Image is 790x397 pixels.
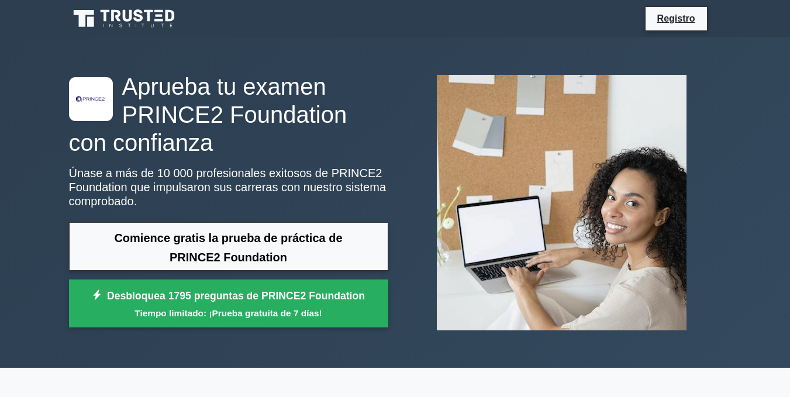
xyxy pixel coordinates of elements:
[69,279,388,327] a: Desbloquea 1795 preguntas de PRINCE2 FoundationTiempo limitado: ¡Prueba gratuita de 7 días!
[134,308,322,318] font: Tiempo limitado: ¡Prueba gratuita de 7 días!
[107,290,365,302] font: Desbloquea 1795 preguntas de PRINCE2 Foundation
[69,167,387,208] font: Únase a más de 10 000 profesionales exitosos de PRINCE2 Foundation que impulsaron sus carreras co...
[114,232,342,264] font: Comience gratis la prueba de práctica de PRINCE2 Foundation
[657,13,695,23] font: Registro
[69,74,347,156] font: Aprueba tu examen PRINCE2 Foundation con confianza
[650,11,702,26] a: Registro
[69,222,388,271] a: Comience gratis la prueba de práctica de PRINCE2 Foundation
